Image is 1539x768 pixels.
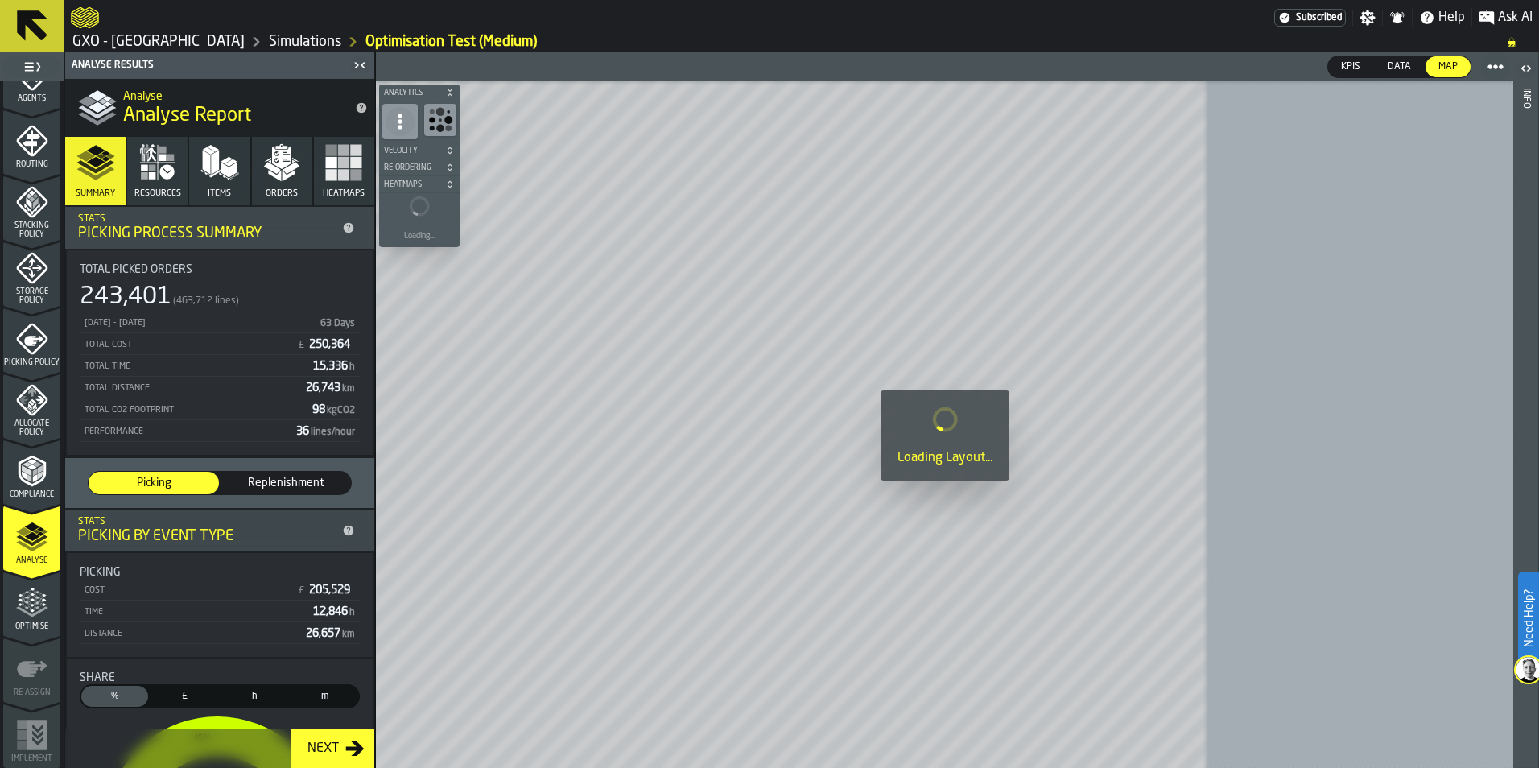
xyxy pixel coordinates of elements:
div: Menu Subscription [1274,9,1346,27]
div: StatList-item-Total Cost [80,333,360,355]
a: link-to-/wh/i/a3c616c1-32a4-47e6-8ca0-af4465b04030 [72,33,245,51]
li: menu Stacking Policy [3,175,60,240]
span: Map [1432,60,1464,74]
div: thumb [89,472,219,494]
li: menu Routing [3,109,60,174]
span: h [349,362,355,372]
div: Total Cost [83,340,291,350]
span: 12,846 [313,606,357,617]
span: 26,743 [306,382,357,394]
li: menu Agents [3,43,60,108]
div: Cost [83,585,291,596]
svg: Show Congestion [427,107,453,133]
label: button-toggle-Close me [349,56,371,75]
span: Picking [95,475,212,491]
header: Analyse Results [65,52,374,79]
span: Implement [3,754,60,763]
span: Ask AI [1498,8,1533,27]
label: button-toggle-Open [1515,56,1537,85]
li: menu Allocate Policy [3,374,60,438]
div: thumb [1375,56,1424,77]
span: (463,712 lines) [173,295,239,307]
span: 26,657 [306,628,357,639]
span: Picking Policy [3,358,60,367]
div: Total Time [83,361,307,372]
li: menu Implement [3,704,60,768]
div: Title [80,671,360,684]
span: Summary [76,188,115,199]
label: button-switch-multi-Cost [150,684,220,708]
span: £ [299,340,304,351]
span: Heatmaps [381,180,442,189]
label: button-toggle-Toggle Full Menu [3,56,60,78]
div: StatList-item-Cost [80,579,360,601]
span: Allocate Policy [3,419,60,437]
button: button- [379,176,460,192]
div: Title [80,566,360,579]
label: button-switch-multi-Distance [290,684,360,708]
div: StatList-item-Distance [80,622,360,644]
label: button-switch-multi-Replenishment [220,471,352,495]
span: £ [155,689,215,704]
div: Loading... [404,232,435,241]
span: Velocity [381,147,442,155]
span: % [85,689,145,704]
a: logo-header [71,3,99,32]
span: KPIs [1335,60,1367,74]
span: Optimise [3,622,60,631]
div: Total CO2 Footprint [83,405,306,415]
div: Next [301,739,345,758]
label: Need Help? [1520,573,1537,663]
a: link-to-/wh/i/a3c616c1-32a4-47e6-8ca0-af4465b04030 [269,33,341,51]
div: StatList-item-Total Distance [80,377,360,398]
a: link-to-/wh/i/a3c616c1-32a4-47e6-8ca0-af4465b04030/settings/billing [1274,9,1346,27]
div: thumb [291,686,358,707]
span: Data [1381,60,1417,74]
span: Routing [3,160,60,169]
li: menu Re-assign [3,638,60,702]
nav: Breadcrumb [71,32,1533,52]
li: menu Picking Policy [3,308,60,372]
div: stat-Total Picked Orders [67,250,373,455]
span: Stacking Policy [3,221,60,239]
div: stat-Picking [67,553,373,657]
label: button-switch-multi-Map [1425,56,1471,78]
span: Storage Policy [3,287,60,305]
span: Compliance [3,490,60,499]
li: menu Storage Policy [3,242,60,306]
span: h [225,689,285,704]
div: Stats [78,516,336,527]
label: button-toggle-Ask AI [1472,8,1539,27]
span: Orders [266,188,298,199]
span: Agents [3,94,60,103]
label: button-toggle-Help [1413,8,1471,27]
span: 250,364 [309,339,353,350]
span: h [349,608,355,617]
header: Info [1513,52,1538,768]
span: Subscribed [1296,12,1342,23]
span: lines/hour [311,427,355,437]
div: thumb [221,686,288,707]
label: button-switch-multi-Time [220,684,290,708]
span: Help [1438,8,1465,27]
span: Replenishment [227,475,345,491]
div: thumb [1426,56,1471,77]
div: Time [83,607,307,617]
div: Performance [83,427,290,437]
span: £ [299,585,304,597]
span: 15,336 [313,361,357,372]
a: link-to-/wh/i/a3c616c1-32a4-47e6-8ca0-af4465b04030/simulations/344bb882-1e69-4956-9ab4-3fc2441ef34b [365,33,537,51]
button: button- [379,159,460,175]
span: Items [208,188,231,199]
div: Total Distance [83,383,299,394]
div: StatList-item-Total Time [80,355,360,377]
span: 36 [296,426,357,437]
span: m [295,689,355,704]
div: StatList-item-Time [80,601,360,622]
div: Distance [83,629,299,639]
div: Title [80,263,360,276]
div: Picking Process Summary [78,225,336,242]
span: Share [80,671,115,684]
span: Total Picked Orders [80,263,192,276]
div: thumb [221,472,351,494]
